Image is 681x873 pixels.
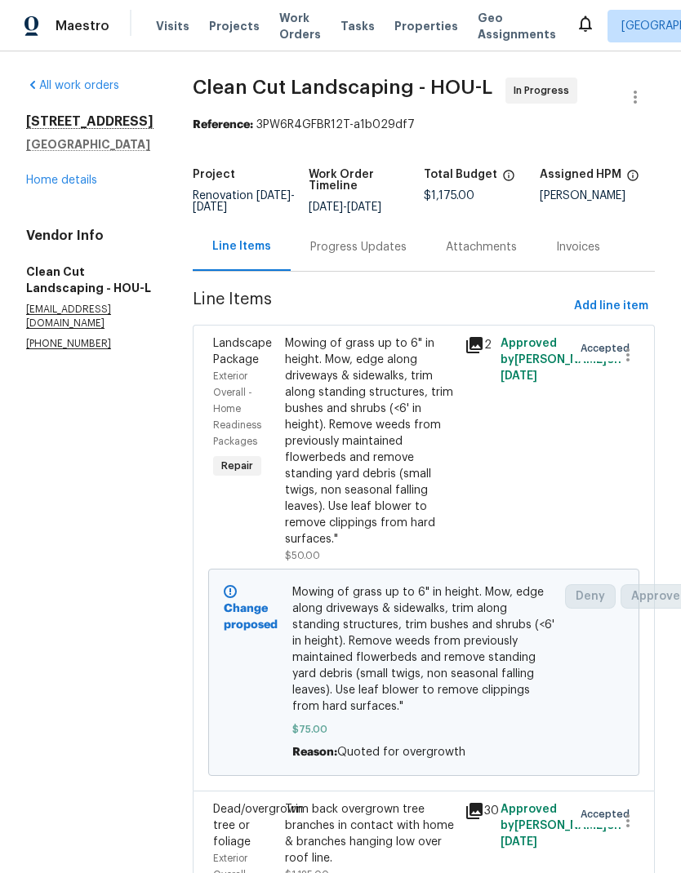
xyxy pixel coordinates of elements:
b: Reference: [193,119,253,131]
span: Accepted [581,340,636,357]
h5: Clean Cut Landscaping - HOU-L [26,264,154,296]
span: [DATE] [501,370,537,382]
div: Line Items [212,238,271,255]
span: Exterior Overall - Home Readiness Packages [213,371,261,446]
h5: Work Order Timeline [309,169,425,192]
span: Geo Assignments [478,10,556,42]
span: The total cost of line items that have been proposed by Opendoor. This sum includes line items th... [502,169,515,190]
span: Visits [156,18,189,34]
span: In Progress [514,82,576,99]
span: Approved by [PERSON_NAME] on [501,804,621,848]
span: - [309,202,381,213]
span: - [193,190,295,213]
button: Add line item [567,291,655,321]
span: [DATE] [347,202,381,213]
span: Maestro [56,18,109,34]
span: [DATE] [193,202,227,213]
div: 3PW6R4GFBR12T-a1b029df7 [193,117,655,133]
h4: Vendor Info [26,228,154,244]
span: Dead/overgrown tree or foliage [213,804,303,848]
div: Attachments [446,239,517,255]
div: 30 [465,801,491,821]
div: Mowing of grass up to 6" in height. Mow, edge along driveways & sidewalks, trim along standing st... [285,335,455,547]
span: Renovation [193,190,295,213]
div: Trim back overgrown tree branches in contact with home & branches hanging low over roof line. [285,801,455,866]
button: Deny [565,584,616,609]
h5: Assigned HPM [540,169,621,180]
span: [DATE] [309,202,343,213]
span: Properties [394,18,458,34]
div: [PERSON_NAME] [540,190,656,202]
span: Reason: [292,747,337,758]
span: Line Items [193,291,567,321]
span: [DATE] [501,836,537,848]
div: 2 [465,335,491,355]
span: [DATE] [256,190,291,202]
span: Mowing of grass up to 6" in height. Mow, edge along driveways & sidewalks, trim along standing st... [292,584,556,715]
span: Projects [209,18,260,34]
a: Home details [26,175,97,186]
span: Accepted [581,806,636,822]
h5: Total Budget [424,169,497,180]
span: Landscape Package [213,338,272,366]
span: Repair [215,458,260,474]
span: Approved by [PERSON_NAME] on [501,338,621,382]
a: All work orders [26,80,119,91]
div: Progress Updates [310,239,407,255]
span: Work Orders [279,10,321,42]
span: Quoted for overgrowth [337,747,465,758]
span: Tasks [340,20,375,32]
div: Invoices [556,239,600,255]
h5: Project [193,169,235,180]
span: Clean Cut Landscaping - HOU-L [193,78,492,97]
span: $75.00 [292,721,556,738]
span: $50.00 [285,551,320,561]
span: Add line item [574,296,648,317]
b: Change proposed [224,603,278,631]
span: The hpm assigned to this work order. [626,169,639,190]
span: $1,175.00 [424,190,474,202]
